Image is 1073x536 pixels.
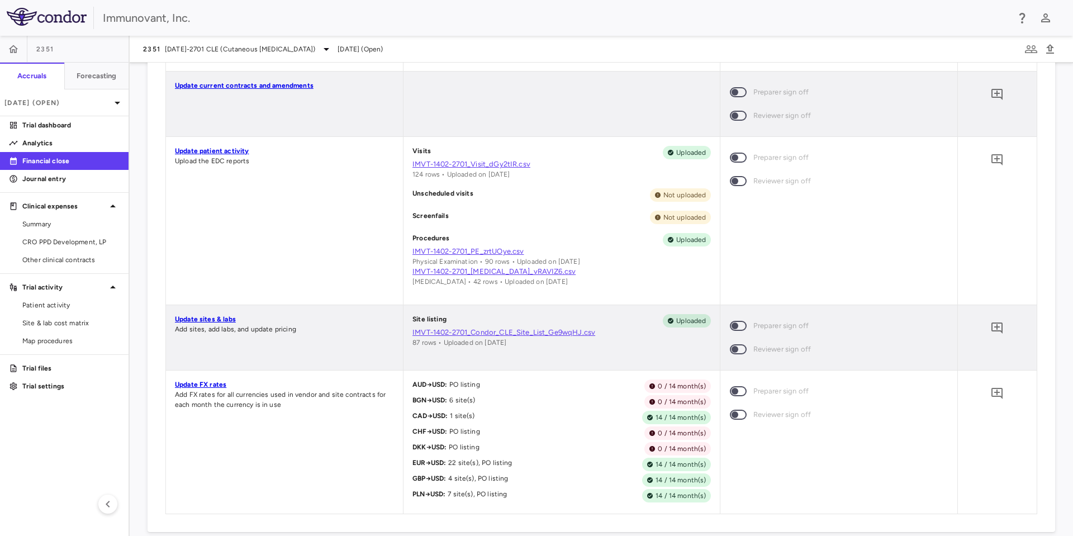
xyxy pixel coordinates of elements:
p: Trial activity [22,282,106,292]
button: Add comment [987,150,1006,169]
span: CRO PPD Development, LP [22,237,120,247]
a: Update sites & labs [175,315,236,323]
p: Trial dashboard [22,120,120,130]
span: 7 site(s), PO listing [445,490,507,498]
span: AUD → USD : [412,381,447,388]
p: Trial settings [22,381,120,391]
span: 22 site(s), PO listing [446,459,512,467]
span: Uploaded [672,316,710,326]
span: 87 rows • Uploaded on [DATE] [412,339,506,347]
p: Financial close [22,156,120,166]
span: Not uploaded [659,212,711,222]
h6: Forecasting [77,71,117,81]
span: 6 site(s) [447,396,475,404]
a: IMVT-1402-2701_Visit_dGy2tIR.csv [412,159,710,169]
span: 14 / 14 month(s) [651,412,710,423]
span: 1 site(s) [448,412,474,420]
span: PO listing [447,443,479,451]
svg: Add comment [990,387,1004,400]
a: Update current contracts and amendments [175,82,314,89]
span: Site & lab cost matrix [22,318,120,328]
p: Screenfails [412,211,449,224]
svg: Add comment [990,321,1004,335]
span: 2351 [36,45,54,54]
p: Site listing [412,314,447,328]
p: [DATE] (Open) [4,98,111,108]
span: Map procedures [22,336,120,346]
span: Preparer sign off [753,151,809,164]
span: Uploaded [672,235,710,245]
button: Add comment [987,319,1006,338]
h6: Accruals [17,71,46,81]
span: 0 / 14 month(s) [653,444,710,454]
span: 124 rows • Uploaded on [DATE] [412,170,510,178]
span: GBP → USD : [412,475,446,482]
span: Reviewer sign off [753,175,811,187]
span: DKK → USD : [412,443,447,451]
img: logo-full-SnFGN8VE.png [7,8,87,26]
span: CAD → USD : [412,412,448,420]
span: CHF → USD : [412,428,447,435]
span: PLN → USD : [412,490,445,498]
p: Unscheduled visits [412,188,473,202]
span: EUR → USD : [412,459,446,467]
span: 14 / 14 month(s) [651,475,710,485]
span: Upload the EDC reports [175,157,249,165]
span: 0 / 14 month(s) [653,397,710,407]
span: 0 / 14 month(s) [653,381,710,391]
a: Update patient activity [175,147,249,155]
a: IMVT-1402-2701_PE_zrtUOye.csv [412,246,710,257]
span: 2351 [143,45,160,54]
span: 14 / 14 month(s) [651,459,710,469]
a: Update FX rates [175,381,226,388]
span: Add sites, add labs, and update pricing [175,325,296,333]
span: Preparer sign off [753,385,809,397]
span: Preparer sign off [753,86,809,98]
span: Reviewer sign off [753,343,811,355]
span: Other clinical contracts [22,255,120,265]
svg: Add comment [990,153,1004,167]
span: Not uploaded [659,190,711,200]
span: Patient activity [22,300,120,310]
span: Uploaded [672,148,710,158]
p: Procedures [412,233,450,246]
p: Journal entry [22,174,120,184]
span: Reviewer sign off [753,409,811,421]
span: Physical Examination • 90 rows • Uploaded on [DATE] [412,258,580,265]
span: Add FX rates for all currencies used in vendor and site contracts for each month the currency is ... [175,391,386,409]
p: Trial files [22,363,120,373]
span: Summary [22,219,120,229]
div: Immunovant, Inc. [103,10,1008,26]
span: Preparer sign off [753,320,809,332]
p: Clinical expenses [22,201,106,211]
p: Analytics [22,138,120,148]
span: PO listing [447,428,480,435]
span: Reviewer sign off [753,110,811,122]
span: 14 / 14 month(s) [651,491,710,501]
span: PO listing [447,381,480,388]
span: [DATE] (Open) [338,44,383,54]
span: 0 / 14 month(s) [653,428,710,438]
svg: Add comment [990,88,1004,101]
p: Visits [412,146,431,159]
span: [DATE]-2701 CLE (Cutaneous [MEDICAL_DATA]) [165,44,315,54]
button: Add comment [987,85,1006,104]
a: IMVT-1402-2701_Condor_CLE_Site_List_Ge9wqHJ.csv [412,328,710,338]
span: 4 site(s), PO listing [446,475,508,482]
button: Add comment [987,384,1006,403]
a: IMVT-1402-2701_[MEDICAL_DATA]_vRAVIZ6.csv [412,267,710,277]
span: [MEDICAL_DATA] • 42 rows • Uploaded on [DATE] [412,278,568,286]
span: BGN → USD : [412,396,447,404]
